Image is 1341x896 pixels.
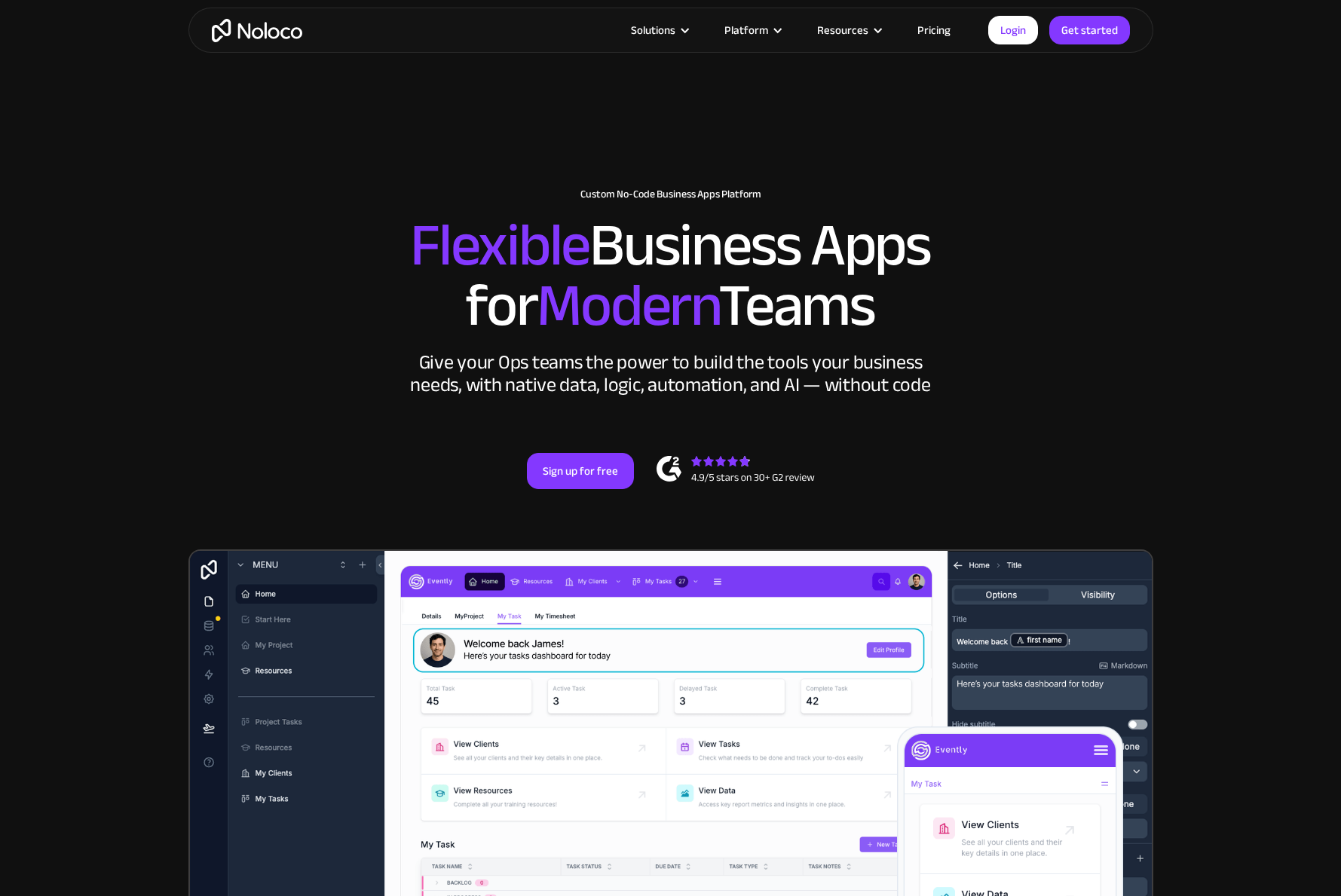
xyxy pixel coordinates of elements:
[204,216,1138,336] h2: Business Apps for Teams
[537,249,718,362] span: Modern
[631,20,675,40] div: Solutions
[706,20,798,40] div: Platform
[798,20,899,40] div: Resources
[410,189,589,301] span: Flexible
[612,20,706,40] div: Solutions
[204,188,1138,200] h1: Custom No-Code Business Apps Platform
[527,453,634,489] a: Sign up for free
[1049,16,1130,44] a: Get started
[212,19,302,42] a: home
[817,20,868,40] div: Resources
[988,16,1038,44] a: Login
[899,20,969,40] a: Pricing
[407,351,935,396] div: Give your Ops teams the power to build the tools your business needs, with native data, logic, au...
[724,20,768,40] div: Platform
